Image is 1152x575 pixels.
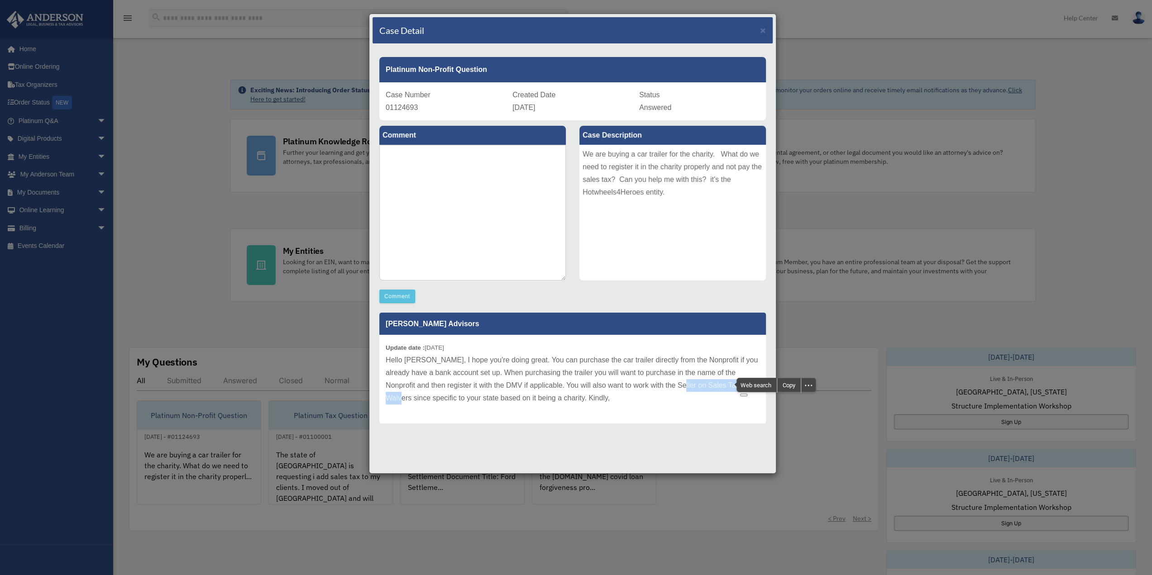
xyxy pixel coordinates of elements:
[512,91,555,99] span: Created Date
[760,25,766,35] span: ×
[386,91,430,99] span: Case Number
[379,126,566,145] label: Comment
[379,24,424,37] h4: Case Detail
[579,145,766,280] div: We are buying a car trailer for the charity. What do we need to register it in the charity proper...
[386,344,444,351] small: [DATE]
[386,354,760,404] p: Hello [PERSON_NAME], I hope you're doing great. You can purchase the car trailer directly from th...
[639,91,660,99] span: Status
[737,378,777,392] span: Web search
[760,25,766,35] button: Close
[639,104,671,111] span: Answered
[379,313,766,335] p: [PERSON_NAME] Advisors
[579,126,766,145] label: Case Description
[379,290,415,303] button: Comment
[386,104,418,111] span: 01124693
[512,104,535,111] span: [DATE]
[386,344,425,351] b: Update date :
[777,378,801,392] div: Copy
[379,57,766,82] div: Platinum Non-Profit Question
